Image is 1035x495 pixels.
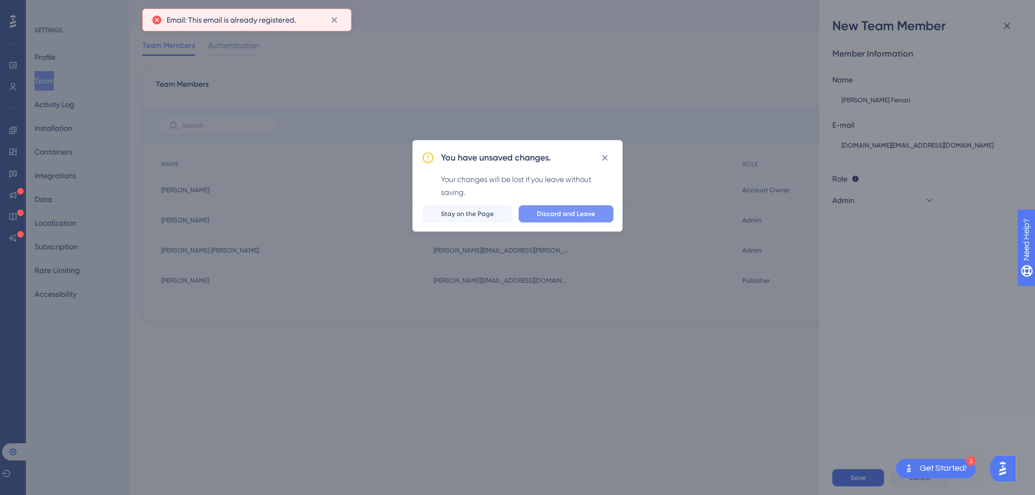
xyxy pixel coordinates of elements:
[25,3,67,16] span: Need Help?
[537,210,595,218] span: Discard and Leave
[920,463,967,475] div: Get Started!
[167,13,296,26] span: Email: This email is already registered.
[990,452,1022,485] iframe: UserGuiding AI Assistant Launcher
[902,462,915,475] img: launcher-image-alternative-text
[441,173,613,199] div: Your changes will be lost if you leave without saving.
[896,459,976,478] div: Open Get Started! checklist, remaining modules: 3
[966,456,976,466] div: 3
[441,210,494,218] span: Stay on the Page
[441,151,551,164] h2: You have unsaved changes.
